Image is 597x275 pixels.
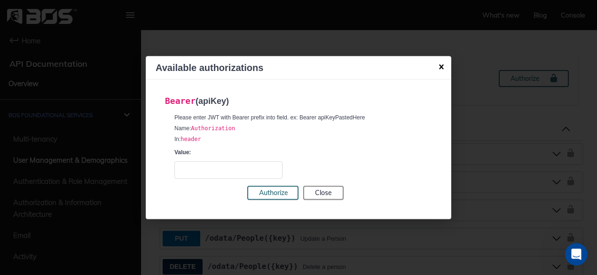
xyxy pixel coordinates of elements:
[247,186,298,200] button: Authorize
[165,96,196,106] code: Bearer
[174,135,427,144] p: In:
[174,149,191,157] label: Value:
[191,126,235,132] code: Authorization
[565,243,588,266] iframe: Intercom live chat
[165,96,432,107] h4: (apiKey)
[174,125,427,133] p: Name:
[303,186,344,200] button: Close
[174,114,427,122] p: Please enter JWT with Bearer prefix into field. ex: Bearer apiKeyPastedHere
[181,136,201,143] code: header
[146,62,432,73] h3: Available authorizations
